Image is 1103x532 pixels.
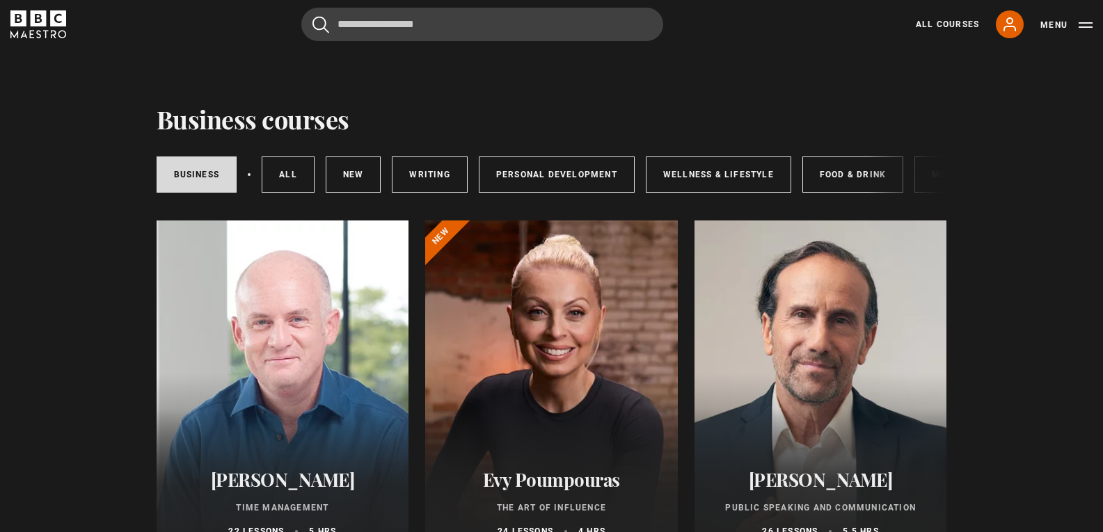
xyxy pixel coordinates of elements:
[916,18,979,31] a: All Courses
[802,156,903,193] a: Food & Drink
[157,104,349,134] h1: Business courses
[157,156,237,193] a: Business
[262,156,315,193] a: All
[479,156,635,193] a: Personal Development
[173,469,392,490] h2: [PERSON_NAME]
[1040,18,1093,32] button: Toggle navigation
[312,16,329,33] button: Submit the search query
[326,156,381,193] a: New
[711,501,930,514] p: Public Speaking and Communication
[301,8,663,41] input: Search
[711,469,930,490] h2: [PERSON_NAME]
[10,10,66,38] svg: BBC Maestro
[392,156,467,193] a: Writing
[442,501,661,514] p: The Art of Influence
[646,156,791,193] a: Wellness & Lifestyle
[442,469,661,490] h2: Evy Poumpouras
[173,501,392,514] p: Time Management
